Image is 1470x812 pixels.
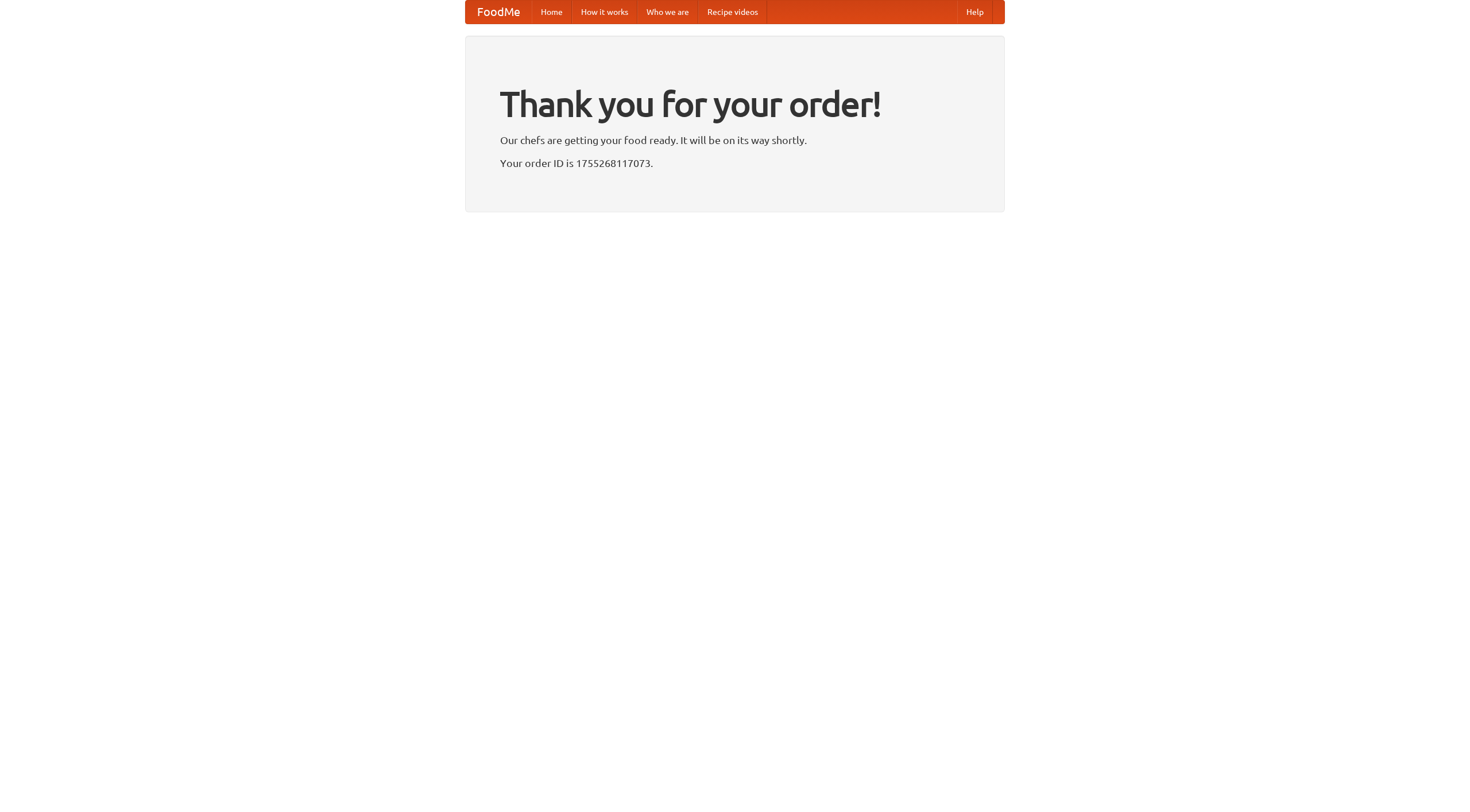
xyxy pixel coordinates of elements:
a: Home [532,1,572,24]
a: FoodMe [466,1,532,24]
h1: Thank you for your order! [500,76,970,131]
p: Our chefs are getting your food ready. It will be on its way shortly. [500,131,970,149]
a: Who we are [637,1,698,24]
a: Recipe videos [698,1,767,24]
a: Help [957,1,993,24]
a: How it works [572,1,637,24]
p: Your order ID is 1755268117073. [500,154,970,172]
